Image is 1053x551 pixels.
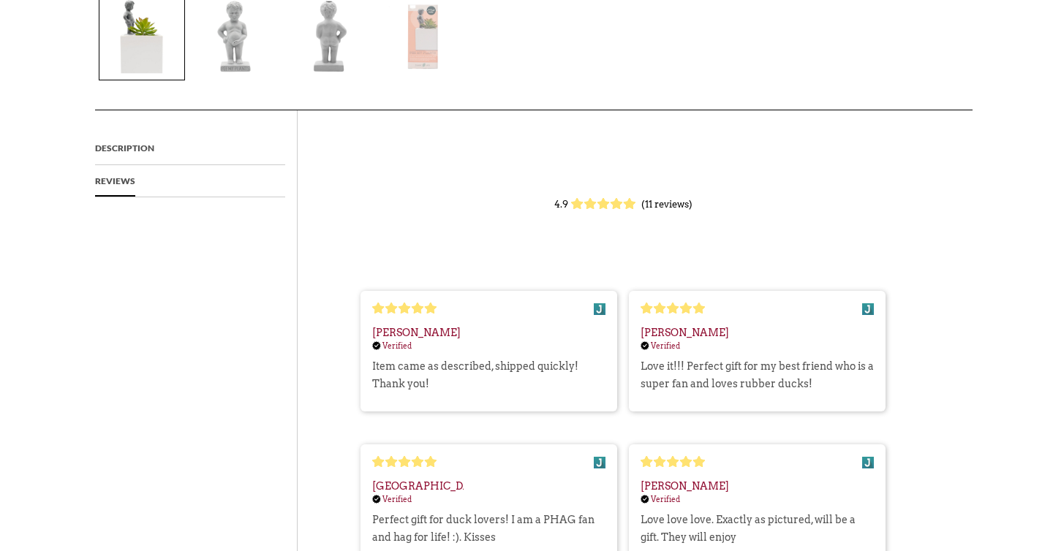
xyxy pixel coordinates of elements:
div: Verified [651,495,680,503]
div: Verified [651,341,680,350]
div: Verified [382,495,412,503]
div: 4.9 (11 reviews) [554,198,692,210]
img: icon [594,303,605,315]
div: Item came as described, shipped quickly! Thank you! [372,357,605,392]
img: icon [862,303,874,315]
div: Love love love. Exactly as pictured, will be a gift. They will enjoy [641,511,874,546]
a: Description [95,132,154,164]
div: Perfect gift for duck lovers! I am a PHAG fan and hag for life! :). Kisses [372,511,605,546]
img: icon [594,457,605,468]
div: [PERSON_NAME] [372,327,461,338]
a: Reviews [95,165,135,197]
div: Love it!!! Perfect gift for my best friend who is a super fan and loves rubber ducks! [641,357,874,392]
div: [PERSON_NAME] [641,480,729,492]
img: icon [862,457,874,468]
div: [GEOGRAPHIC_DATA] [372,480,464,492]
div: Verified [382,341,412,350]
div: [PERSON_NAME] [641,327,729,338]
